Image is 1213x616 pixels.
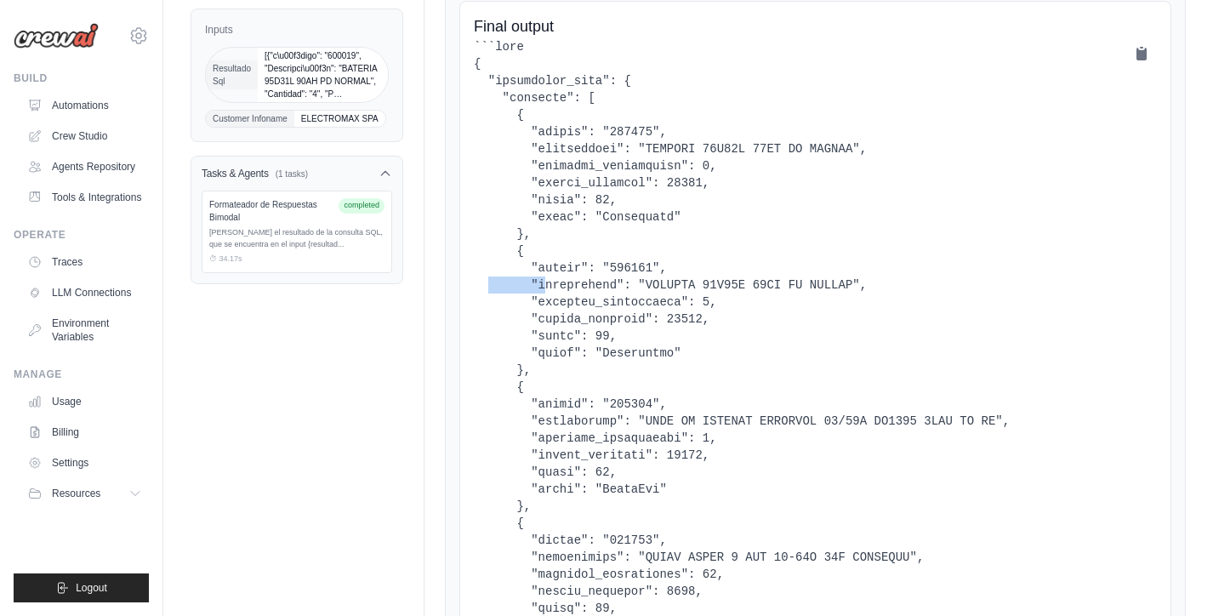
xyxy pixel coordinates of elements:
[20,279,149,306] a: LLM Connections
[276,168,308,180] span: (1 tasks)
[20,248,149,276] a: Traces
[14,573,149,602] button: Logout
[14,228,149,242] div: Operate
[14,71,149,85] div: Build
[52,487,100,500] span: Resources
[209,227,384,250] div: [PERSON_NAME] el resultado de la consulta SQL, que se encuentra en el input {resultad...
[474,18,554,35] span: Final output
[20,480,149,507] button: Resources
[76,581,107,595] span: Logout
[20,449,149,476] a: Settings
[339,198,384,214] span: completed
[206,60,258,89] span: Resultado Sql
[202,167,269,180] h3: Tasks & Agents
[20,153,149,180] a: Agents Repository
[20,92,149,119] a: Automations
[209,198,332,224] div: Formateador de Respuestas Bimodal
[20,310,149,351] a: Environment Variables
[20,184,149,211] a: Tools & Integrations
[205,23,389,37] label: Inputs
[20,388,149,415] a: Usage
[14,23,99,48] img: Logo
[206,111,294,127] span: Customer Infoname
[1128,534,1213,616] div: Widget de chat
[1128,534,1213,616] iframe: Chat Widget
[294,111,385,127] span: ELECTROMAX SPA
[20,123,149,150] a: Crew Studio
[258,48,388,102] span: [{"c\u00f3digo": "600019", "Descripci\u00f3n": "BATERIA 95D31L 90AH PD NORMAL", "Cantidad": "4", "P…
[14,368,149,381] div: Manage
[20,419,149,446] a: Billing
[209,254,384,265] div: ⏱ 34.17s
